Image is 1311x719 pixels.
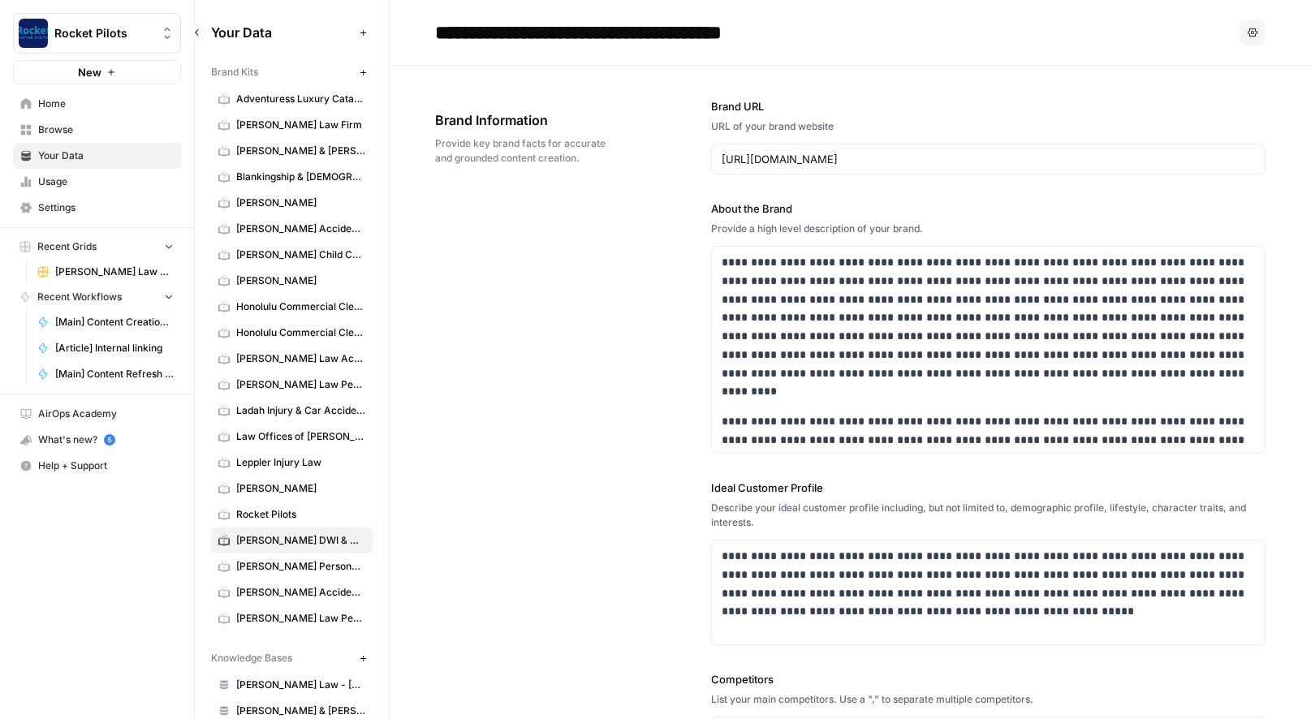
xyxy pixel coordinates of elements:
[236,351,365,366] span: [PERSON_NAME] Law Accident Attorneys
[435,136,620,166] span: Provide key brand facts for accurate and grounded content creation.
[435,110,620,130] span: Brand Information
[722,151,1255,167] input: www.sundaysoccer.com
[13,117,181,143] a: Browse
[38,407,174,421] span: AirOps Academy
[211,476,373,502] a: [PERSON_NAME]
[236,222,365,236] span: [PERSON_NAME] Accident Attorneys
[54,25,153,41] span: Rocket Pilots
[211,23,353,42] span: Your Data
[14,428,180,452] div: What's new?
[13,169,181,195] a: Usage
[211,553,373,579] a: [PERSON_NAME] Personal Injury & Car Accident Lawyer
[711,222,1266,236] div: Provide a high level description of your brand.
[13,285,181,309] button: Recent Workflows
[211,268,373,294] a: [PERSON_NAME]
[236,481,365,496] span: [PERSON_NAME]
[13,13,181,54] button: Workspace: Rocket Pilots
[13,453,181,479] button: Help + Support
[37,290,122,304] span: Recent Workflows
[236,704,365,718] span: [PERSON_NAME] & [PERSON_NAME] - Florissant
[55,265,174,279] span: [PERSON_NAME] Law Personal Injury & Car Accident Lawyers
[104,434,115,446] a: 5
[711,501,1266,530] div: Describe your ideal customer profile including, but not limited to, demographic profile, lifestyl...
[13,401,181,427] a: AirOps Academy
[236,429,365,444] span: Law Offices of [PERSON_NAME]
[19,19,48,48] img: Rocket Pilots Logo
[30,361,181,387] a: [Main] Content Refresh Article
[211,242,373,268] a: [PERSON_NAME] Child Custody & Divorce Attorneys
[711,692,1266,707] div: List your main competitors. Use a "," to separate multiple competitors.
[211,320,373,346] a: Honolulu Commercial Cleaning
[711,671,1266,687] label: Competitors
[236,273,365,288] span: [PERSON_NAME]
[711,200,1266,217] label: About the Brand
[13,235,181,259] button: Recent Grids
[211,398,373,424] a: Ladah Injury & Car Accident Lawyers [GEOGRAPHIC_DATA]
[211,138,373,164] a: [PERSON_NAME] & [PERSON_NAME] [US_STATE] Car Accident Lawyers
[30,309,181,335] a: [Main] Content Creation Brief
[211,372,373,398] a: [PERSON_NAME] Law Personal Injury & Car Accident Lawyer
[38,149,174,163] span: Your Data
[55,315,174,329] span: [Main] Content Creation Brief
[236,611,365,626] span: [PERSON_NAME] Law Personal Injury & Car Accident Lawyers
[236,403,365,418] span: Ladah Injury & Car Accident Lawyers [GEOGRAPHIC_DATA]
[211,450,373,476] a: Leppler Injury Law
[37,239,97,254] span: Recent Grids
[211,294,373,320] a: Honolulu Commercial Cleaning
[13,427,181,453] button: What's new? 5
[38,459,174,473] span: Help + Support
[38,97,174,111] span: Home
[211,527,373,553] a: [PERSON_NAME] DWI & Criminal Defense Lawyers
[38,123,174,137] span: Browse
[236,507,365,522] span: Rocket Pilots
[55,367,174,381] span: [Main] Content Refresh Article
[236,248,365,262] span: [PERSON_NAME] Child Custody & Divorce Attorneys
[236,299,365,314] span: Honolulu Commercial Cleaning
[211,605,373,631] a: [PERSON_NAME] Law Personal Injury & Car Accident Lawyers
[211,579,373,605] a: [PERSON_NAME] Accident Attorneys
[211,672,373,698] a: [PERSON_NAME] Law - [GEOGRAPHIC_DATA]
[236,170,365,184] span: Blankingship & [DEMOGRAPHIC_DATA]
[211,651,292,665] span: Knowledge Bases
[236,533,365,548] span: [PERSON_NAME] DWI & Criminal Defense Lawyers
[13,195,181,221] a: Settings
[30,259,181,285] a: [PERSON_NAME] Law Personal Injury & Car Accident Lawyers
[55,341,174,355] span: [Article] Internal linking
[78,64,101,80] span: New
[211,86,373,112] a: Adventuress Luxury Catamaran
[236,144,365,158] span: [PERSON_NAME] & [PERSON_NAME] [US_STATE] Car Accident Lawyers
[236,325,365,340] span: Honolulu Commercial Cleaning
[236,559,365,574] span: [PERSON_NAME] Personal Injury & Car Accident Lawyer
[711,98,1266,114] label: Brand URL
[236,92,365,106] span: Adventuress Luxury Catamaran
[13,143,181,169] a: Your Data
[38,200,174,215] span: Settings
[38,174,174,189] span: Usage
[211,190,373,216] a: [PERSON_NAME]
[236,678,365,692] span: [PERSON_NAME] Law - [GEOGRAPHIC_DATA]
[236,196,365,210] span: [PERSON_NAME]
[236,585,365,600] span: [PERSON_NAME] Accident Attorneys
[107,436,111,444] text: 5
[236,118,365,132] span: [PERSON_NAME] Law Firm
[236,455,365,470] span: Leppler Injury Law
[211,216,373,242] a: [PERSON_NAME] Accident Attorneys
[13,60,181,84] button: New
[711,119,1266,134] div: URL of your brand website
[211,424,373,450] a: Law Offices of [PERSON_NAME]
[211,164,373,190] a: Blankingship & [DEMOGRAPHIC_DATA]
[13,91,181,117] a: Home
[236,377,365,392] span: [PERSON_NAME] Law Personal Injury & Car Accident Lawyer
[211,65,258,80] span: Brand Kits
[211,346,373,372] a: [PERSON_NAME] Law Accident Attorneys
[211,112,373,138] a: [PERSON_NAME] Law Firm
[211,502,373,527] a: Rocket Pilots
[711,480,1266,496] label: Ideal Customer Profile
[30,335,181,361] a: [Article] Internal linking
